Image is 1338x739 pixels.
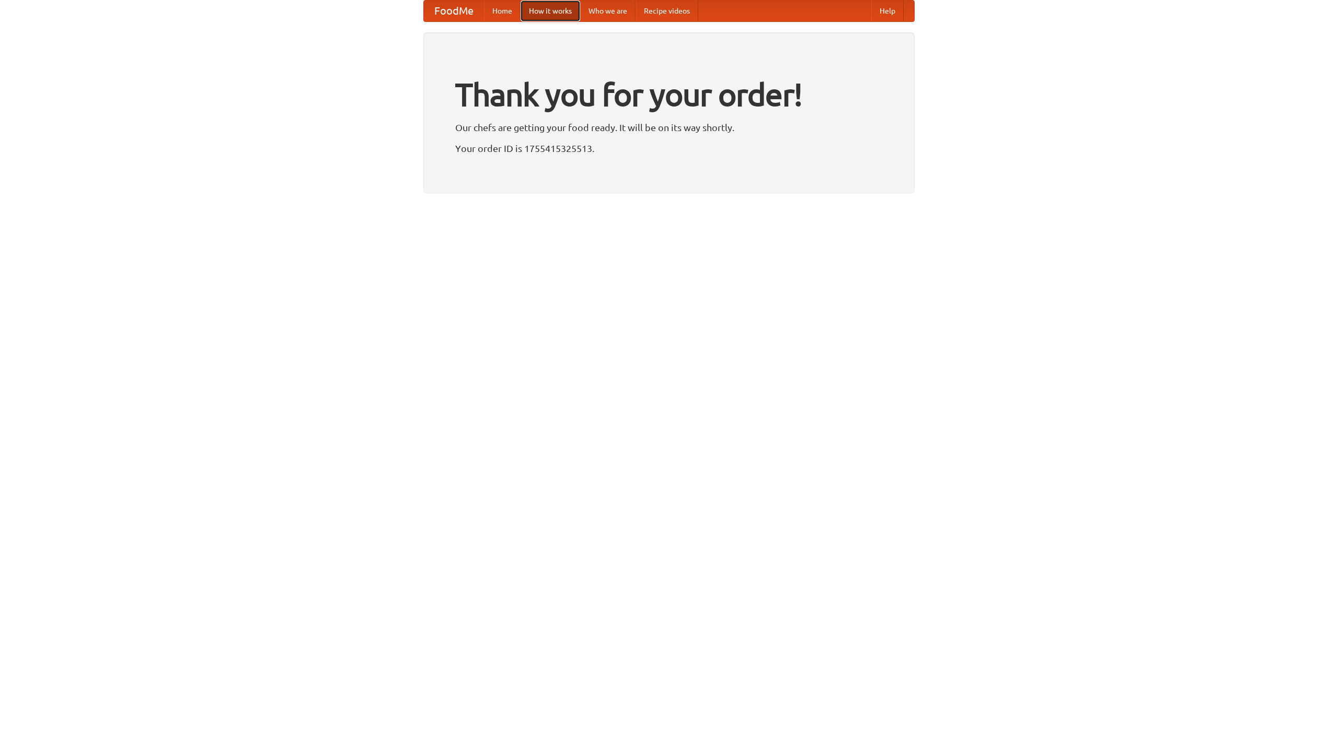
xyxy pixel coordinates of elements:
[424,1,484,21] a: FoodMe
[455,140,883,156] p: Your order ID is 1755415325513.
[521,1,580,21] a: How it works
[484,1,521,21] a: Home
[455,69,883,120] h1: Thank you for your order!
[636,1,698,21] a: Recipe videos
[871,1,904,21] a: Help
[580,1,636,21] a: Who we are
[455,120,883,135] p: Our chefs are getting your food ready. It will be on its way shortly.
